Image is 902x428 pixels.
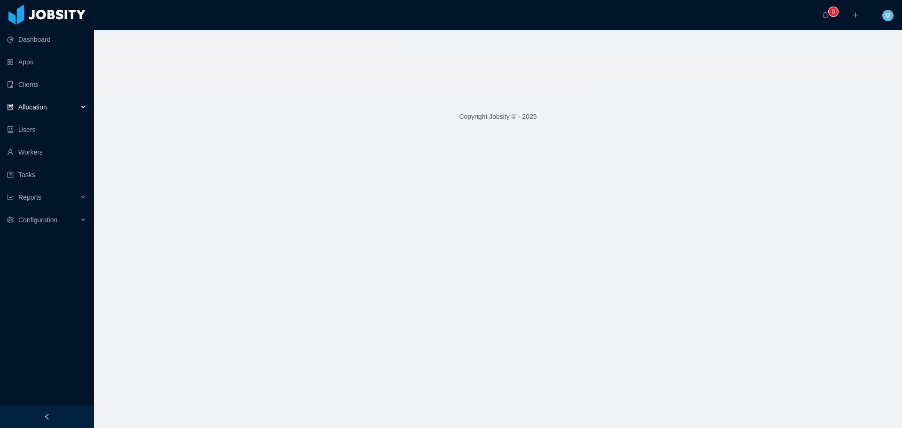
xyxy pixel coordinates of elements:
a: icon: pie-chartDashboard [7,30,86,49]
i: icon: line-chart [7,194,14,201]
i: icon: setting [7,217,14,223]
i: icon: bell [822,12,829,18]
span: Reports [18,194,41,201]
footer: Copyright Jobsity © - 2025 [94,101,902,133]
span: M [885,10,891,21]
a: icon: auditClients [7,75,86,94]
i: icon: solution [7,104,14,110]
span: Configuration [18,216,57,224]
i: icon: plus [852,12,859,18]
a: icon: userWorkers [7,143,86,162]
span: Allocation [18,103,47,111]
a: icon: appstoreApps [7,53,86,71]
sup: 0 [829,7,838,16]
a: icon: profileTasks [7,165,86,184]
a: icon: robotUsers [7,120,86,139]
